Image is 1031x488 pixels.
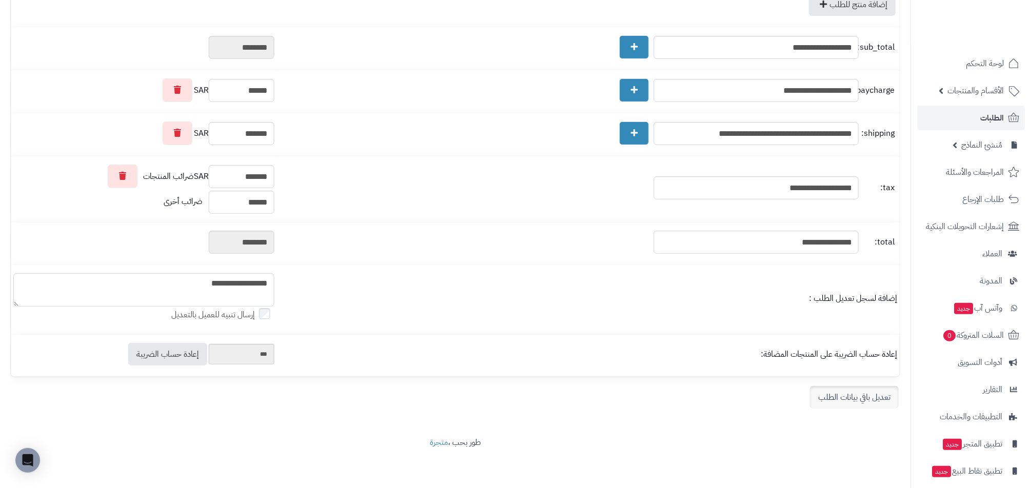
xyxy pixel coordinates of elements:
[917,323,1025,348] a: السلات المتروكة0
[917,214,1025,239] a: إشعارات التحويلات البنكية
[861,182,895,194] span: tax:
[958,355,1002,370] span: أدوات التسويق
[942,437,1002,451] span: تطبيق المتجر
[861,85,895,96] span: paycharge:
[430,436,448,449] a: متجرة
[810,386,899,409] a: تعديل باقي بيانات الطلب
[917,377,1025,402] a: التقارير
[15,448,40,473] div: Open Intercom Messenger
[917,241,1025,266] a: العملاء
[982,247,1002,261] span: العملاء
[940,410,1002,424] span: التطبيقات والخدمات
[917,106,1025,130] a: الطلبات
[13,121,274,145] div: SAR
[279,349,897,360] div: إعادة حساب الضريبة على المنتجات المضافة:
[917,459,1025,483] a: تطبيق نقاط البيعجديد
[861,42,895,53] span: sub_total:
[961,138,1002,152] span: مُنشئ النماذج
[961,29,1021,50] img: logo-2.png
[926,219,1004,234] span: إشعارات التحويلات البنكية
[943,439,962,450] span: جديد
[946,165,1004,179] span: المراجعات والأسئلة
[942,328,1004,342] span: السلات المتروكة
[917,350,1025,375] a: أدوات التسويق
[861,128,895,139] span: shipping:
[164,196,203,208] span: ضرائب أخرى
[917,404,1025,429] a: التطبيقات والخدمات
[279,293,897,304] div: إضافة لسجل تعديل الطلب :
[861,236,895,248] span: total:
[13,78,274,102] div: SAR
[143,171,194,182] span: ضرائب المنتجات
[953,301,1002,315] span: وآتس آب
[917,187,1025,212] a: طلبات الإرجاع
[966,56,1004,71] span: لوحة التحكم
[259,308,270,319] input: إرسال تنبيه للعميل بالتعديل
[962,192,1004,207] span: طلبات الإرجاع
[980,111,1004,125] span: الطلبات
[171,309,274,321] label: إرسال تنبيه للعميل بالتعديل
[917,51,1025,76] a: لوحة التحكم
[983,382,1002,397] span: التقارير
[13,165,274,188] div: SAR
[917,160,1025,185] a: المراجعات والأسئلة
[917,432,1025,456] a: تطبيق المتجرجديد
[980,274,1002,288] span: المدونة
[932,466,951,477] span: جديد
[954,303,973,314] span: جديد
[128,343,207,365] a: إعادة حساب الضريبة
[917,296,1025,320] a: وآتس آبجديد
[917,269,1025,293] a: المدونة
[931,464,1002,478] span: تطبيق نقاط البيع
[947,84,1004,98] span: الأقسام والمنتجات
[943,330,956,341] span: 0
